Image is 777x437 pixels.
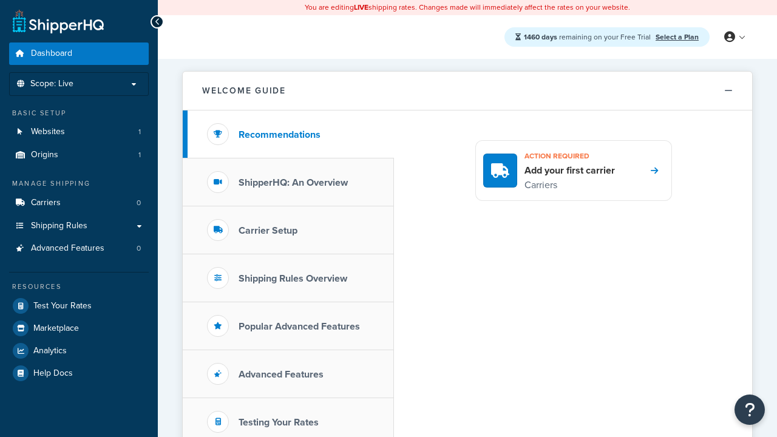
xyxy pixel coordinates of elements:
[524,32,557,42] strong: 1460 days
[31,198,61,208] span: Carriers
[9,42,149,65] a: Dashboard
[524,32,653,42] span: remaining on your Free Trial
[9,121,149,143] a: Websites1
[239,417,319,428] h3: Testing Your Rates
[33,324,79,334] span: Marketplace
[9,144,149,166] a: Origins1
[9,144,149,166] li: Origins
[239,177,348,188] h3: ShipperHQ: An Overview
[137,243,141,254] span: 0
[239,225,297,236] h3: Carrier Setup
[9,108,149,118] div: Basic Setup
[9,237,149,260] li: Advanced Features
[33,368,73,379] span: Help Docs
[9,215,149,237] a: Shipping Rules
[31,221,87,231] span: Shipping Rules
[31,49,72,59] span: Dashboard
[9,237,149,260] a: Advanced Features0
[239,129,321,140] h3: Recommendations
[33,301,92,311] span: Test Your Rates
[239,321,360,332] h3: Popular Advanced Features
[31,243,104,254] span: Advanced Features
[9,178,149,189] div: Manage Shipping
[524,164,615,177] h4: Add your first carrier
[239,273,347,284] h3: Shipping Rules Overview
[9,317,149,339] a: Marketplace
[524,148,615,164] h3: Action required
[9,282,149,292] div: Resources
[9,192,149,214] li: Carriers
[239,369,324,380] h3: Advanced Features
[9,192,149,214] a: Carriers0
[9,362,149,384] a: Help Docs
[524,177,615,193] p: Carriers
[9,340,149,362] a: Analytics
[31,127,65,137] span: Websites
[656,32,699,42] a: Select a Plan
[33,346,67,356] span: Analytics
[138,127,141,137] span: 1
[354,2,368,13] b: LIVE
[31,150,58,160] span: Origins
[137,198,141,208] span: 0
[202,86,286,95] h2: Welcome Guide
[9,121,149,143] li: Websites
[138,150,141,160] span: 1
[183,72,752,110] button: Welcome Guide
[9,295,149,317] a: Test Your Rates
[735,395,765,425] button: Open Resource Center
[30,79,73,89] span: Scope: Live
